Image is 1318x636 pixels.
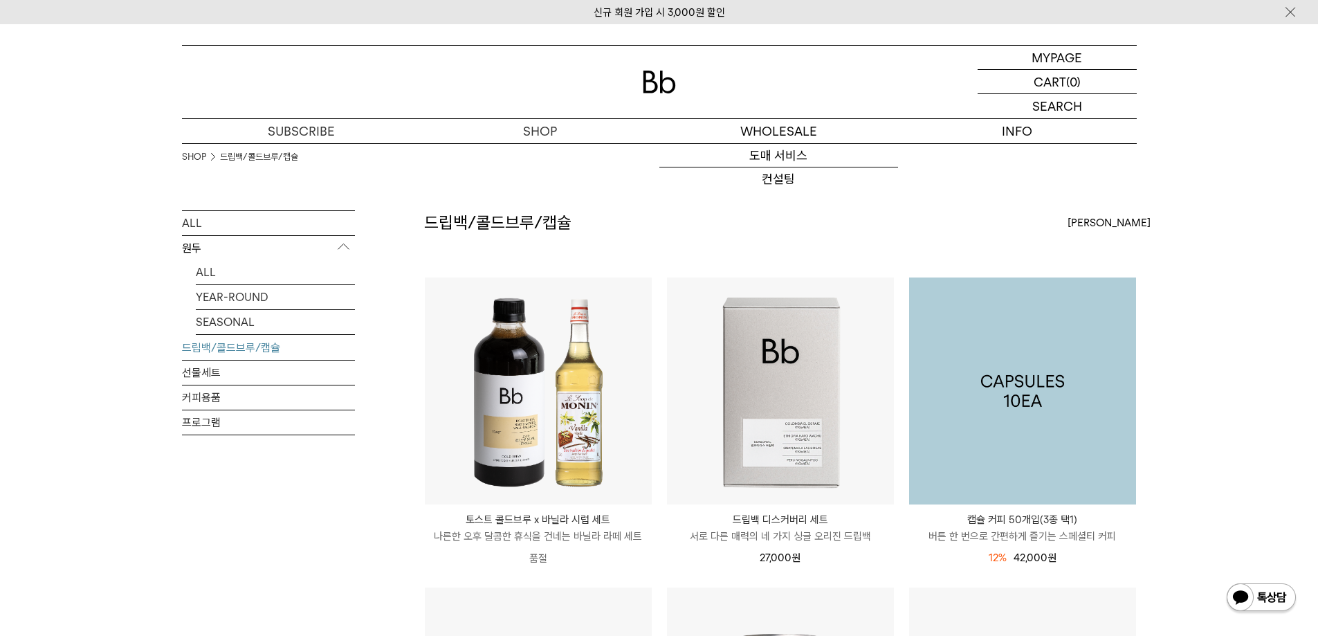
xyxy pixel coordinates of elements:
p: 버튼 한 번으로 간편하게 즐기는 스페셜티 커피 [909,528,1136,545]
a: 드립백/콜드브루/캡슐 [182,336,355,360]
img: 로고 [643,71,676,93]
img: 1000000170_add2_085.jpg [909,278,1136,505]
a: YEAR-ROUND [196,285,355,309]
a: 프로그램 [182,410,355,435]
p: INFO [898,119,1137,143]
h2: 드립백/콜드브루/캡슐 [424,211,571,235]
div: 12% [989,549,1007,566]
p: 품절 [425,545,652,572]
a: SHOP [182,150,206,164]
p: 토스트 콜드브루 x 바닐라 시럽 세트 [425,511,652,528]
p: 서로 다른 매력의 네 가지 싱글 오리진 드립백 [667,528,894,545]
a: 선물세트 [182,361,355,385]
p: 드립백 디스커버리 세트 [667,511,894,528]
a: 캡슐 커피 50개입(3종 택1) 버튼 한 번으로 간편하게 즐기는 스페셜티 커피 [909,511,1136,545]
a: 캡슐 커피 50개입(3종 택1) [909,278,1136,505]
a: 드립백/콜드브루/캡슐 [220,150,298,164]
a: 신규 회원 가입 시 3,000원 할인 [594,6,725,19]
p: WHOLESALE [659,119,898,143]
span: 42,000 [1014,552,1056,564]
a: 드립백 디스커버리 세트 서로 다른 매력의 네 가지 싱글 오리진 드립백 [667,511,894,545]
a: SEASONAL [196,310,355,334]
span: [PERSON_NAME] [1068,215,1151,231]
a: 컨설팅 [659,167,898,191]
p: 캡슐 커피 50개입(3종 택1) [909,511,1136,528]
p: 나른한 오후 달콤한 휴식을 건네는 바닐라 라떼 세트 [425,528,652,545]
a: SHOP [421,119,659,143]
img: 토스트 콜드브루 x 바닐라 시럽 세트 [425,278,652,505]
a: 토스트 콜드브루 x 바닐라 시럽 세트 나른한 오후 달콤한 휴식을 건네는 바닐라 라떼 세트 [425,511,652,545]
span: 원 [1047,552,1056,564]
a: SUBSCRIBE [182,119,421,143]
a: ALL [196,260,355,284]
a: 도매 서비스 [659,144,898,167]
a: CART (0) [978,70,1137,94]
img: 드립백 디스커버리 세트 [667,278,894,505]
span: 원 [791,552,800,564]
a: MYPAGE [978,46,1137,70]
p: MYPAGE [1032,46,1082,69]
p: (0) [1066,70,1081,93]
span: 27,000 [760,552,800,564]
a: ALL [182,211,355,235]
img: 카카오톡 채널 1:1 채팅 버튼 [1225,582,1297,615]
p: CART [1034,70,1066,93]
p: 원두 [182,236,355,261]
a: 커피용품 [182,385,355,410]
p: SEARCH [1032,94,1082,118]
